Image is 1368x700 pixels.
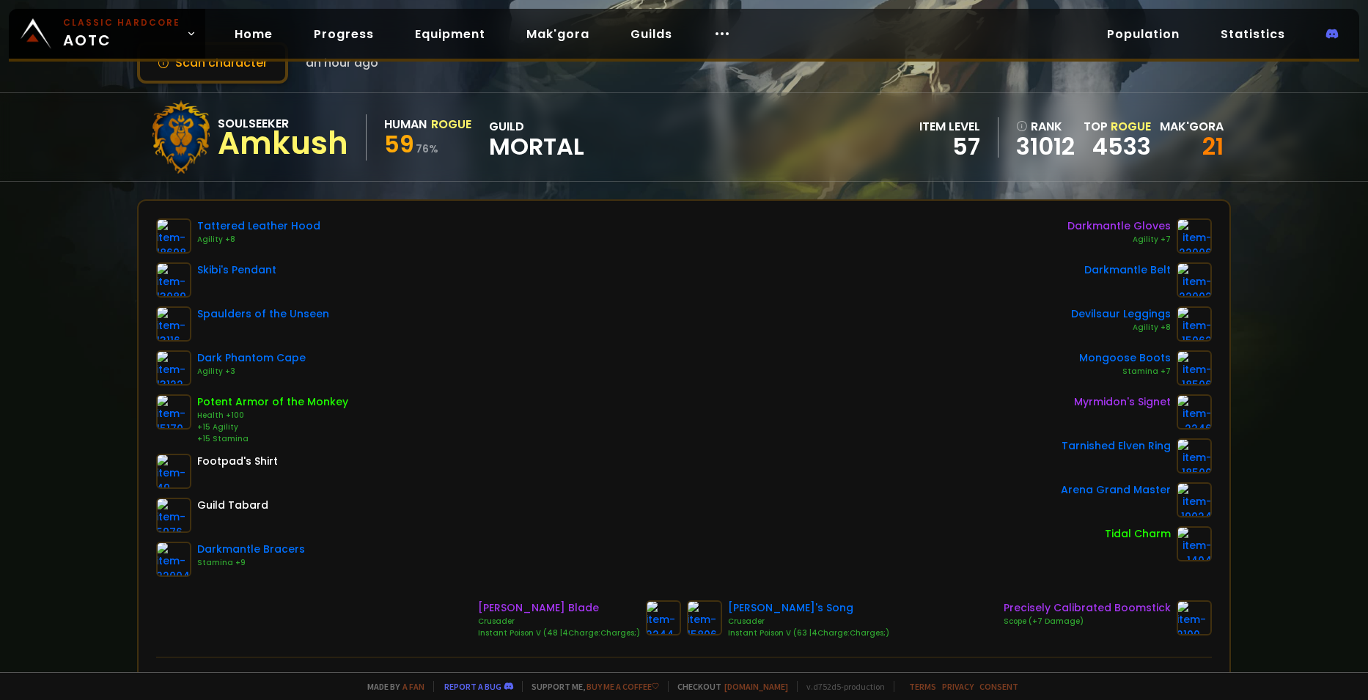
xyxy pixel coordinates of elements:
a: a fan [402,681,424,692]
div: Mak'gora [1160,117,1224,136]
a: [DOMAIN_NAME] [724,681,788,692]
div: Soulseeker [218,114,348,133]
div: guild [489,117,584,158]
img: item-5976 [156,498,191,533]
div: Darkmantle Gloves [1067,218,1171,234]
a: Report a bug [444,681,501,692]
div: Darkmantle Belt [1084,262,1171,278]
img: item-22004 [156,542,191,577]
div: Agility +8 [1071,322,1171,334]
div: Instant Poison V (48 |4Charge:Charges;) [478,627,640,639]
img: item-2244 [646,600,681,635]
img: item-18698 [156,218,191,254]
div: Instant Poison V (63 |4Charge:Charges;) [728,627,889,639]
a: Buy me a coffee [586,681,659,692]
div: Devilsaur Leggings [1071,306,1171,322]
a: Home [223,19,284,49]
img: item-1404 [1177,526,1212,561]
div: 21 [1160,136,1224,158]
a: Guilds [619,19,684,49]
img: item-13116 [156,306,191,342]
a: Statistics [1209,19,1297,49]
img: item-13122 [156,350,191,386]
div: Crusader [728,616,889,627]
img: item-15170 [156,394,191,430]
div: Scope (+7 Damage) [1004,616,1171,627]
div: +15 Agility [197,421,348,433]
img: item-22002 [1177,262,1212,298]
div: Darkmantle Bracers [197,542,305,557]
div: 57 [919,136,980,158]
img: item-18506 [1177,350,1212,386]
div: Guild Tabard [197,498,268,513]
div: rank [1016,117,1075,136]
img: item-13089 [156,262,191,298]
span: an hour ago [306,54,378,72]
div: Skibi's Pendant [197,262,276,278]
a: 4533 [1092,130,1151,163]
div: Health +100 [197,410,348,421]
img: item-15806 [687,600,722,635]
div: Myrmidon's Signet [1074,394,1171,410]
div: Mongoose Boots [1079,350,1171,366]
div: Stamina +9 [197,557,305,569]
div: Rogue [431,115,471,133]
div: Amkush [218,133,348,155]
span: Support me, [522,681,659,692]
a: Progress [302,19,386,49]
div: +15 Stamina [197,433,348,445]
a: Consent [979,681,1018,692]
div: Precisely Calibrated Boomstick [1004,600,1171,616]
span: AOTC [63,16,180,51]
span: v. d752d5 - production [797,681,885,692]
small: Classic Hardcore [63,16,180,29]
div: Top [1084,117,1151,136]
div: Agility +8 [197,234,320,246]
a: Mak'gora [515,19,601,49]
div: Tattered Leather Hood [197,218,320,234]
div: [PERSON_NAME]'s Song [728,600,889,616]
div: Footpad's Shirt [197,454,278,469]
button: Scan character [137,42,288,84]
img: item-2246 [1177,394,1212,430]
a: Terms [909,681,936,692]
div: Agility +3 [197,366,306,377]
div: Potent Armor of the Monkey [197,394,348,410]
img: item-18500 [1177,438,1212,474]
span: 59 [384,128,414,161]
a: Classic HardcoreAOTC [9,9,205,59]
div: Tarnished Elven Ring [1062,438,1171,454]
div: Crusader [478,616,640,627]
div: item level [919,117,980,136]
small: 76 % [416,141,438,156]
div: Arena Grand Master [1061,482,1171,498]
a: Population [1095,19,1191,49]
div: [PERSON_NAME] Blade [478,600,640,616]
div: Agility +7 [1067,234,1171,246]
span: Checkout [668,681,788,692]
img: item-15062 [1177,306,1212,342]
span: Made by [358,681,424,692]
div: Stamina +7 [1079,366,1171,377]
div: Dark Phantom Cape [197,350,306,366]
img: item-49 [156,454,191,489]
span: Mortal [489,136,584,158]
div: Tidal Charm [1105,526,1171,542]
a: Equipment [403,19,497,49]
div: Human [384,115,427,133]
span: Rogue [1111,118,1151,135]
a: Privacy [942,681,974,692]
a: 31012 [1016,136,1075,158]
img: item-19024 [1177,482,1212,517]
div: Spaulders of the Unseen [197,306,329,322]
img: item-2100 [1177,600,1212,635]
img: item-22006 [1177,218,1212,254]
